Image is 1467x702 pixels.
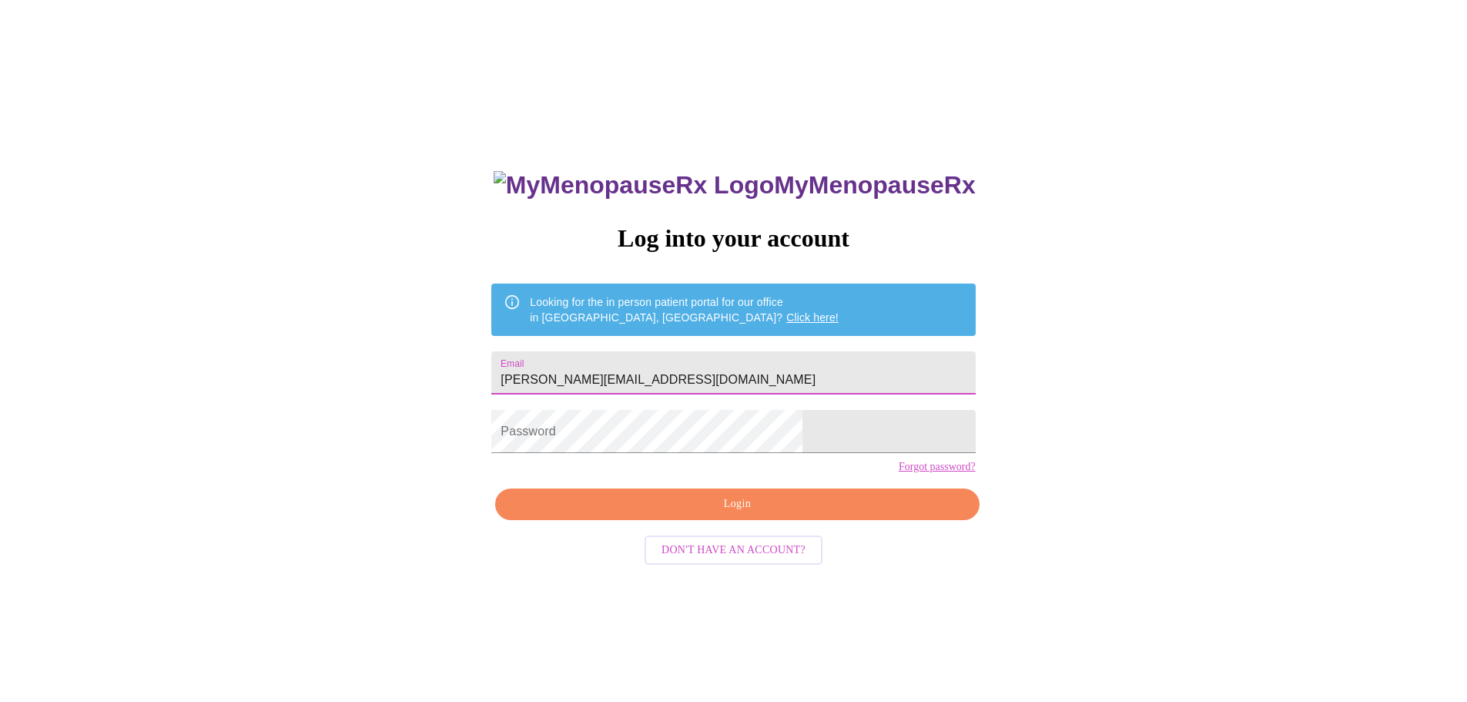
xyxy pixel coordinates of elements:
img: MyMenopauseRx Logo [494,171,774,200]
a: Don't have an account? [641,542,826,556]
h3: Log into your account [491,224,975,253]
h3: MyMenopauseRx [494,171,976,200]
a: Click here! [786,311,839,324]
div: Looking for the in person patient portal for our office in [GEOGRAPHIC_DATA], [GEOGRAPHIC_DATA]? [530,288,839,331]
button: Don't have an account? [645,536,822,566]
button: Login [495,489,979,520]
a: Forgot password? [899,461,976,473]
span: Don't have an account? [661,541,806,560]
span: Login [513,495,961,514]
